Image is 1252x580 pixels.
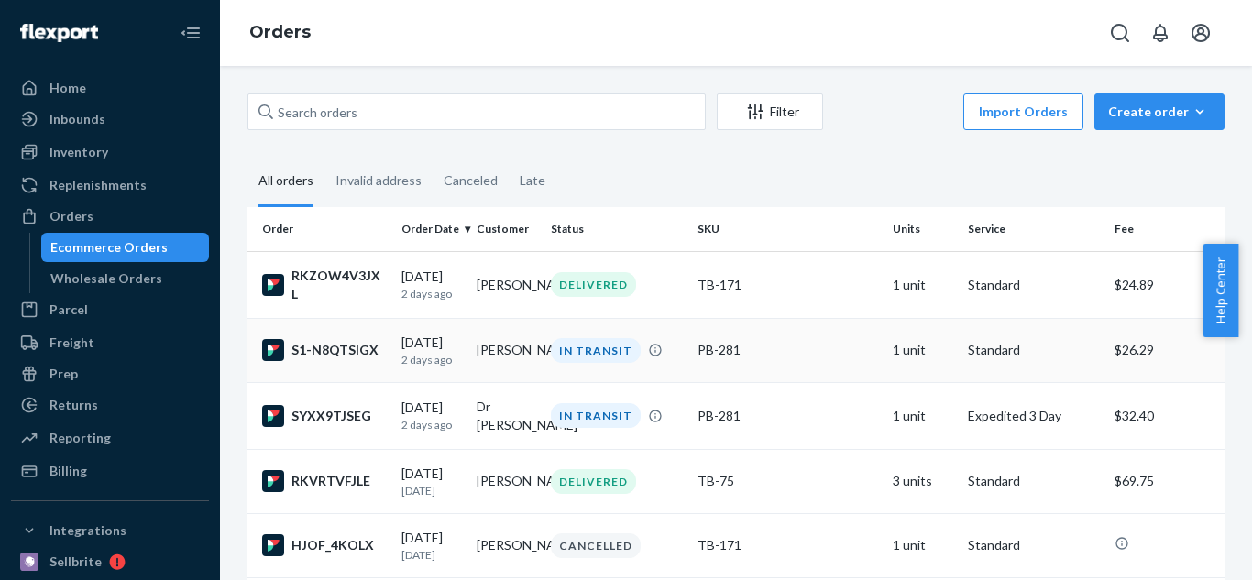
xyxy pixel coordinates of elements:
button: Create order [1094,93,1225,130]
div: [DATE] [401,399,462,432]
div: RKZOW4V3JXL [262,267,387,303]
div: Replenishments [49,176,147,194]
a: Wholesale Orders [41,264,210,293]
div: All orders [258,157,313,207]
div: Home [49,79,86,97]
div: Billing [49,462,87,480]
button: Open account menu [1182,15,1219,51]
td: 3 units [885,449,961,513]
div: [DATE] [401,334,462,367]
p: [DATE] [401,483,462,498]
td: $69.75 [1107,449,1225,513]
td: Dr [PERSON_NAME] [469,382,544,449]
td: [PERSON_NAME] [469,449,544,513]
div: Customer [477,221,537,236]
div: [DATE] [401,465,462,498]
p: 2 days ago [401,286,462,301]
a: Billing [11,456,209,486]
td: 1 unit [885,251,961,318]
div: TB-171 [697,536,878,554]
div: Inbounds [49,110,105,128]
th: Status [544,207,690,251]
button: Filter [717,93,823,130]
p: Standard [968,472,1100,490]
div: Integrations [49,521,126,540]
th: Service [961,207,1107,251]
td: 1 unit [885,382,961,449]
div: [DATE] [401,529,462,563]
button: Open Search Box [1102,15,1138,51]
p: Expedited 3 Day [968,407,1100,425]
a: Inbounds [11,104,209,134]
td: $26.29 [1107,318,1225,382]
button: Close Navigation [172,15,209,51]
p: Standard [968,276,1100,294]
button: Open notifications [1142,15,1179,51]
a: Ecommerce Orders [41,233,210,262]
div: Invalid address [335,157,422,204]
div: Late [520,157,545,204]
div: TB-75 [697,472,878,490]
a: Prep [11,359,209,388]
a: Inventory [11,137,209,167]
div: CANCELLED [551,533,641,558]
a: Orders [11,202,209,231]
p: 2 days ago [401,352,462,367]
div: DELIVERED [551,272,636,297]
div: RKVRTVFJLE [262,470,387,492]
div: IN TRANSIT [551,338,641,363]
td: [PERSON_NAME] [469,251,544,318]
div: Create order [1108,103,1211,121]
div: Reporting [49,429,111,447]
a: Replenishments [11,170,209,200]
img: Flexport logo [20,24,98,42]
th: Units [885,207,961,251]
p: Standard [968,341,1100,359]
button: Integrations [11,516,209,545]
div: DELIVERED [551,469,636,494]
div: Sellbrite [49,553,102,571]
td: 1 unit [885,513,961,577]
div: PB-281 [697,407,878,425]
td: $24.89 [1107,251,1225,318]
div: Parcel [49,301,88,319]
button: Import Orders [963,93,1083,130]
a: Orders [249,22,311,42]
button: Help Center [1203,244,1238,337]
th: Order Date [394,207,469,251]
a: Reporting [11,423,209,453]
p: [DATE] [401,547,462,563]
div: HJOF_4KOLX [262,534,387,556]
div: Orders [49,207,93,225]
div: [DATE] [401,268,462,301]
div: IN TRANSIT [551,403,641,428]
input: Search orders [247,93,706,130]
p: Standard [968,536,1100,554]
div: SYXX9TJSEG [262,405,387,427]
div: Ecommerce Orders [50,238,168,257]
td: 1 unit [885,318,961,382]
a: Freight [11,328,209,357]
div: PB-281 [697,341,878,359]
div: Wholesale Orders [50,269,162,288]
th: SKU [690,207,885,251]
div: S1-N8QTSIGX [262,339,387,361]
p: 2 days ago [401,417,462,432]
th: Fee [1107,207,1225,251]
td: [PERSON_NAME] [469,513,544,577]
div: TB-171 [697,276,878,294]
a: Parcel [11,295,209,324]
div: Canceled [444,157,498,204]
td: [PERSON_NAME] [469,318,544,382]
a: Home [11,73,209,103]
th: Order [247,207,394,251]
a: Sellbrite [11,547,209,576]
ol: breadcrumbs [235,6,325,60]
div: Filter [718,103,822,121]
a: Returns [11,390,209,420]
td: $32.40 [1107,382,1225,449]
div: Returns [49,396,98,414]
div: Inventory [49,143,108,161]
div: Prep [49,365,78,383]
